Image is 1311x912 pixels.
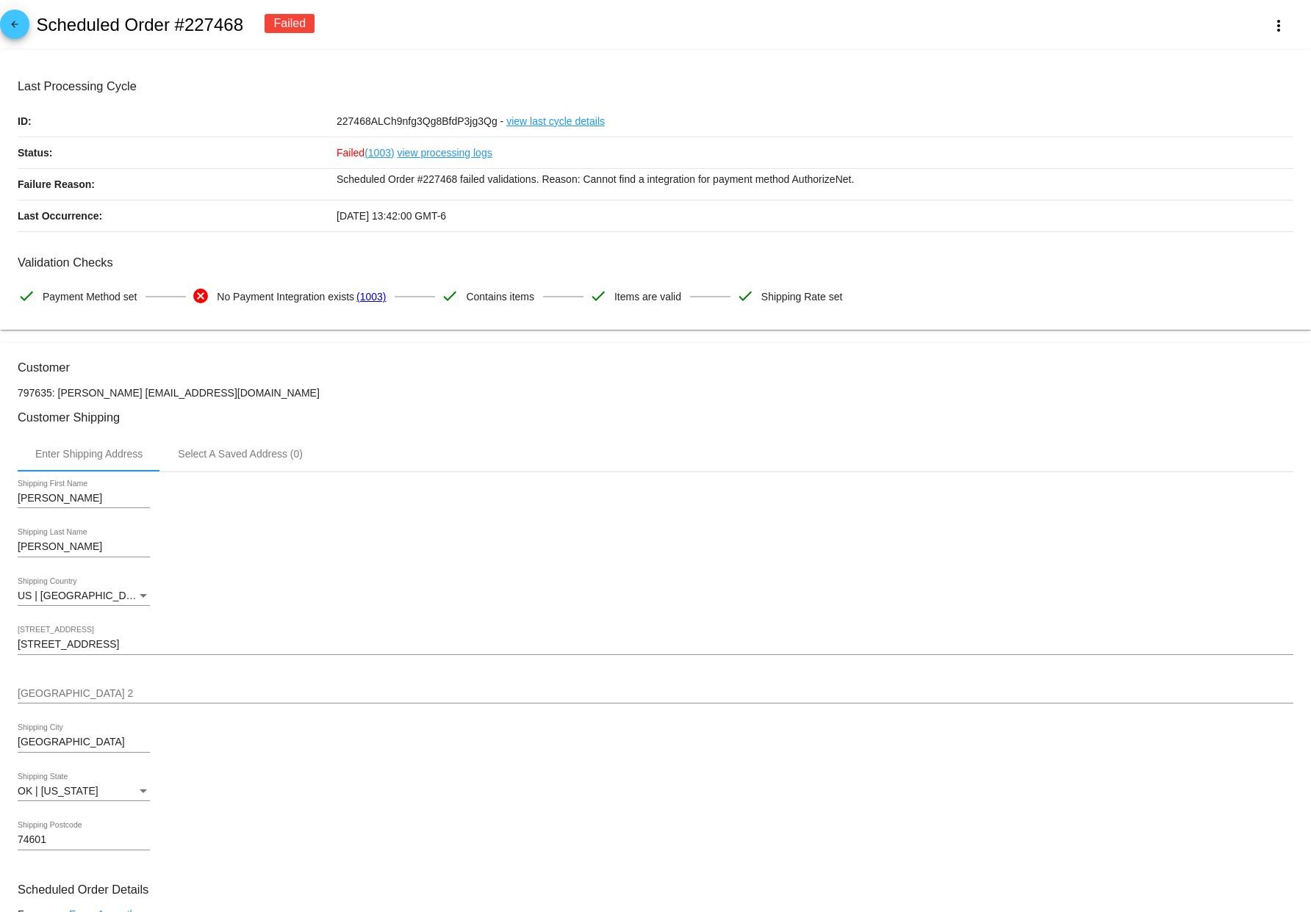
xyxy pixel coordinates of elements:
p: 797635: [PERSON_NAME] [EMAIL_ADDRESS][DOMAIN_NAME] [18,387,1293,399]
div: Select A Saved Address (0) [178,448,303,460]
input: Shipping Postcode [18,834,150,846]
span: [DATE] 13:42:00 GMT-6 [337,210,446,222]
span: Contains items [466,281,534,312]
p: Failure Reason: [18,169,337,200]
div: Failed [265,14,315,33]
span: Items are valid [614,281,681,312]
h2: Scheduled Order #227468 [36,15,243,35]
a: view processing logs [398,137,492,168]
span: No Payment Integration exists [217,281,354,312]
mat-icon: check [589,287,607,305]
mat-select: Shipping Country [18,590,150,602]
mat-icon: more_vert [1270,17,1287,35]
p: ID: [18,106,337,137]
a: (1003) [364,137,394,168]
mat-icon: arrow_back [6,19,24,37]
a: (1003) [356,281,386,312]
div: Enter Shipping Address [35,448,143,460]
span: 227468ALCh9nfg3Qg8BfdP3jg3Qg - [337,115,503,127]
mat-icon: check [18,287,35,305]
span: Shipping Rate set [761,281,843,312]
span: Failed [337,147,395,159]
input: Shipping Street 2 [18,688,1293,700]
mat-icon: check [736,287,754,305]
p: Last Occurrence: [18,200,337,231]
input: Shipping City [18,737,150,748]
h3: Last Processing Cycle [18,79,1293,93]
span: Payment Method set [43,281,137,312]
h3: Customer [18,361,1293,374]
p: Status: [18,137,337,168]
a: view last cycle details [506,106,605,137]
mat-select: Shipping State [18,786,150,797]
span: US | [GEOGRAPHIC_DATA] [18,590,148,601]
p: Scheduled Order #227468 failed validations. Reason: Cannot find a integration for payment method ... [337,169,1293,189]
mat-icon: cancel [192,287,209,305]
input: Shipping Street 1 [18,639,1293,651]
input: Shipping First Name [18,493,150,504]
span: OK | [US_STATE] [18,785,98,797]
h3: Validation Checks [18,256,1293,269]
h3: Customer Shipping [18,410,1293,424]
h3: Scheduled Order Details [18,883,1293,897]
input: Shipping Last Name [18,541,150,553]
mat-icon: check [441,287,459,305]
